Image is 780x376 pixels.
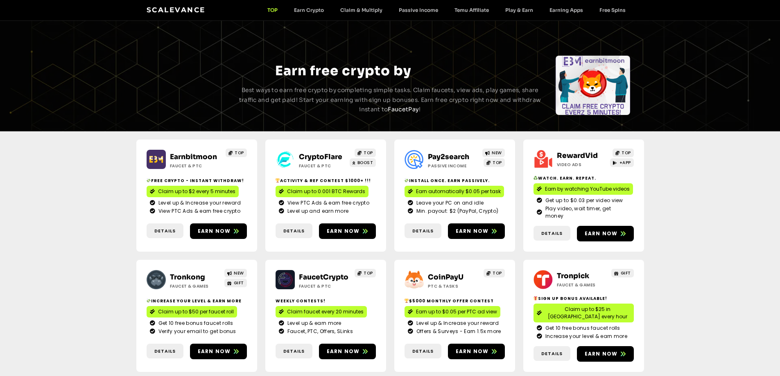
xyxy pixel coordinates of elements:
a: GIFT [611,269,634,277]
span: Details [154,227,176,234]
h2: Passive Income [428,163,479,169]
a: Earn now [190,344,247,359]
a: Play & Earn [497,7,541,13]
a: Tronpick [557,272,589,280]
a: Claim faucet every 20 minutes [276,306,367,317]
a: TOP [226,149,247,157]
a: TOP [355,269,376,277]
span: Details [412,227,434,234]
span: GIFT [621,270,631,276]
img: 💸 [147,178,151,182]
span: TOP [364,150,373,156]
a: +APP [610,158,634,167]
span: Get up to $0.03 per video view [543,197,623,204]
h2: Increase your level & earn more [147,298,247,304]
a: Earn Crypto [286,7,332,13]
span: Level up and earn more [285,207,349,215]
a: TOP [355,149,376,157]
a: Free Spins [591,7,634,13]
a: Earn now [319,223,376,239]
a: RewardVid [557,151,598,160]
a: Pay2search [428,153,469,161]
h2: Watch. Earn. Repeat. [534,175,634,181]
a: Earning Apps [541,7,591,13]
a: Earn now [448,344,505,359]
span: Get 10 free bonus faucet rolls [543,324,620,332]
a: Details [534,346,570,361]
a: Earn by watching YouTube videos [534,183,633,195]
h2: Faucet & Games [170,283,221,289]
span: Faucet, PTC, Offers, SLinks [285,328,353,335]
a: TOP [613,149,634,157]
a: Earn automatically $0.05 per task [405,186,504,197]
h2: Faucet & PTC [170,163,221,169]
span: Earn now [585,350,618,358]
span: Earn now [585,230,618,237]
span: Claim up to 0.001 BTC Rewards [287,188,365,195]
span: Earn now [198,348,231,355]
span: Earn free crypto by [275,63,411,79]
span: TOP [235,150,244,156]
img: 🏆 [405,299,409,303]
span: BOOST [357,160,373,166]
span: Claim up to $2 every 5 minutes [158,188,235,195]
span: Earn now [456,348,489,355]
span: GIFT [234,280,244,286]
span: Play video, wait timer, get money [543,205,631,220]
span: View PTC Ads & earn free crypto [156,207,240,215]
span: Earn now [456,227,489,235]
h2: Sign Up Bonus Available! [534,295,634,302]
span: TOP [493,160,502,166]
span: Earn by watching YouTube videos [545,185,630,193]
a: Details [147,344,183,359]
a: Details [276,344,312,359]
a: GIFT [224,279,247,287]
h2: Install Once. Earn Passively. [405,178,505,184]
span: Details [154,348,176,355]
span: Claim up to $50 per faucet roll [158,308,234,315]
span: Increase your level & earn more [543,333,627,340]
h2: ptc & Tasks [428,283,479,289]
img: ♻️ [534,176,538,180]
a: Tronkong [170,273,205,281]
img: 🎁 [534,296,538,300]
span: TOP [493,270,502,276]
span: TOP [622,150,631,156]
a: Earn now [319,344,376,359]
a: TOP [484,158,505,167]
a: Earn now [190,223,247,239]
span: Earn now [198,227,231,235]
span: Details [541,350,563,357]
a: Earnbitmoon [170,153,217,161]
h2: Faucet & PTC [299,283,350,289]
a: CoinPayU [428,273,463,281]
h2: Faucet & PTC [299,163,350,169]
span: Level up & Increase your reward [156,199,241,207]
span: Details [412,348,434,355]
strong: FaucetPay [388,106,419,113]
a: NEW [224,269,247,277]
a: TOP [484,269,505,277]
span: View PTC Ads & earn free crypto [285,199,369,207]
img: 💸 [405,178,409,182]
span: Min. payout: $2 (PayPal, Crypto) [414,207,499,215]
h2: Free crypto - Instant withdraw! [147,178,247,184]
span: NEW [492,150,502,156]
a: Earn up to $0.05 per PTC ad view [405,306,500,317]
span: Earn now [327,227,360,235]
div: Slides [556,56,630,115]
h2: Video ads [557,162,608,168]
a: TOP [259,7,286,13]
h2: Activity & ref contest $1000+ !!! [276,178,376,184]
a: Passive Income [391,7,446,13]
a: FaucetCrypto [299,273,348,281]
a: Earn now [577,226,634,241]
a: Details [405,223,441,239]
a: Claim up to $2 every 5 minutes [147,186,239,197]
a: Claim up to $25 in [GEOGRAPHIC_DATA] every hour [534,304,634,322]
nav: Menu [259,7,634,13]
h2: $5000 Monthly Offer contest [405,298,505,304]
span: Get 10 free bonus faucet rolls [156,320,233,327]
span: NEW [234,270,244,276]
span: Details [283,227,305,234]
